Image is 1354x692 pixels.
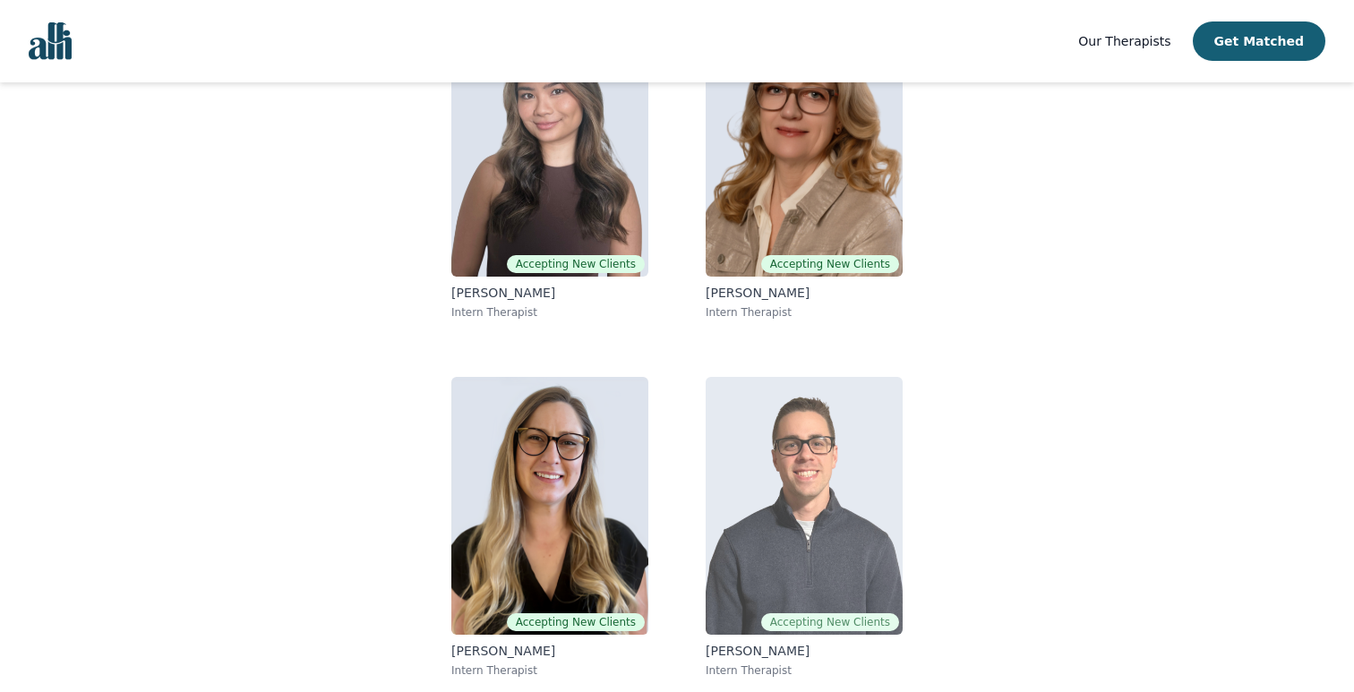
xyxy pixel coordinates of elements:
[451,19,648,277] img: Noreen Clare Tibudan
[437,4,663,334] a: Noreen Clare TibudanAccepting New Clients[PERSON_NAME]Intern Therapist
[29,22,72,60] img: alli logo
[706,305,903,320] p: Intern Therapist
[507,255,645,273] span: Accepting New Clients
[761,613,899,631] span: Accepting New Clients
[691,4,917,334] a: Siobhan ChandlerAccepting New Clients[PERSON_NAME]Intern Therapist
[706,284,903,302] p: [PERSON_NAME]
[706,19,903,277] img: Siobhan Chandler
[1193,21,1325,61] button: Get Matched
[706,663,903,678] p: Intern Therapist
[761,255,899,273] span: Accepting New Clients
[451,284,648,302] p: [PERSON_NAME]
[706,377,903,635] img: Ethan Braun
[451,305,648,320] p: Intern Therapist
[507,613,645,631] span: Accepting New Clients
[451,377,648,635] img: Amina Purac
[437,363,663,692] a: Amina PuracAccepting New Clients[PERSON_NAME]Intern Therapist
[1078,30,1170,52] a: Our Therapists
[1078,34,1170,48] span: Our Therapists
[706,642,903,660] p: [PERSON_NAME]
[451,663,648,678] p: Intern Therapist
[691,363,917,692] a: Ethan BraunAccepting New Clients[PERSON_NAME]Intern Therapist
[451,642,648,660] p: [PERSON_NAME]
